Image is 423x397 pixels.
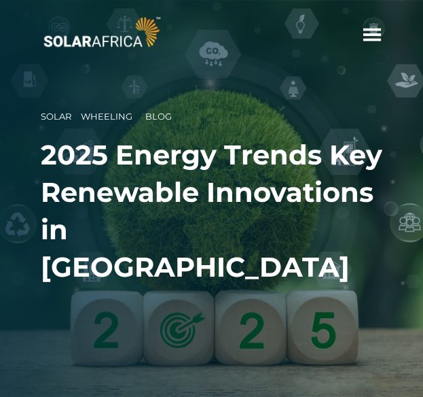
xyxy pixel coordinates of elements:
[362,24,382,45] a: hello
[81,111,132,122] span: Wheeling
[71,111,81,122] span: __
[145,111,172,122] span: Blog
[41,136,382,286] h1: 2025 Energy Trends Key Renewable Innovations in [GEOGRAPHIC_DATA]
[41,111,71,122] span: Solar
